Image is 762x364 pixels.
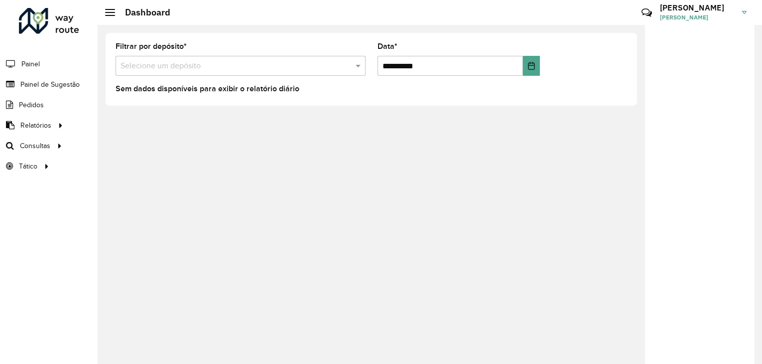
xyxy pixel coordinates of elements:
[115,7,170,18] h2: Dashboard
[21,59,40,69] span: Painel
[660,13,735,22] span: [PERSON_NAME]
[19,161,37,172] span: Tático
[19,100,44,110] span: Pedidos
[20,141,50,151] span: Consultas
[20,79,80,90] span: Painel de Sugestão
[660,3,735,12] h3: [PERSON_NAME]
[20,120,51,131] span: Relatórios
[116,83,299,95] label: Sem dados disponíveis para exibir o relatório diário
[116,40,187,52] label: Filtrar por depósito
[523,56,540,76] button: Choose Date
[636,2,657,23] a: Contato Rápido
[378,40,397,52] label: Data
